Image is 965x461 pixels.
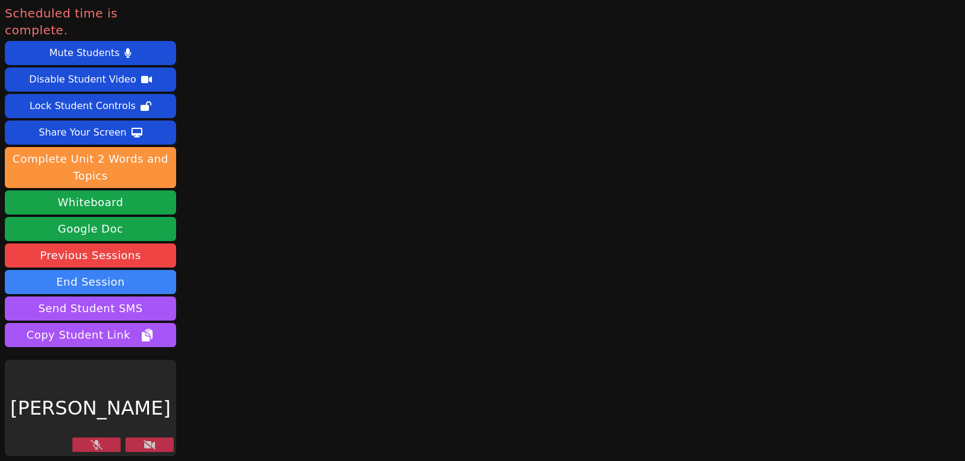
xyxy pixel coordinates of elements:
div: Disable Student Video [29,70,136,89]
button: Lock Student Controls [5,94,176,118]
button: Copy Student Link [5,323,176,347]
div: Share Your Screen [39,123,127,142]
span: Scheduled time is complete. [5,5,176,39]
a: Previous Sessions [5,243,176,268]
button: Complete Unit 2 Words and Topics [5,147,176,188]
button: End Session [5,270,176,294]
button: Mute Students [5,41,176,65]
a: Google Doc [5,217,176,241]
div: [PERSON_NAME] [5,360,176,456]
div: Mute Students [49,43,119,63]
div: Lock Student Controls [30,96,136,116]
button: Disable Student Video [5,67,176,92]
button: Share Your Screen [5,121,176,145]
button: Whiteboard [5,190,176,215]
button: Send Student SMS [5,296,176,321]
span: Copy Student Link [27,327,154,343]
